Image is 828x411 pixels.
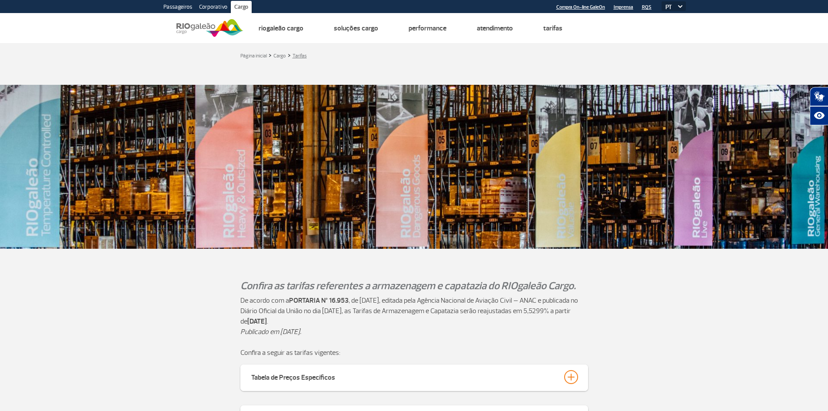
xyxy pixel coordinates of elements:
[240,278,588,293] p: Confira as tarifas referentes a armazenagem e capatazia do RIOgaleão Cargo.
[273,53,286,59] a: Cargo
[556,4,605,10] a: Compra On-line GaleOn
[477,24,513,33] a: Atendimento
[240,53,267,59] a: Página inicial
[240,348,588,358] p: Confira a seguir as tarifas vigentes:
[259,24,303,33] a: Riogaleão Cargo
[251,370,335,382] div: Tabela de Preços Específicos
[251,370,578,384] button: Tabela de Preços Específicos
[231,1,252,15] a: Cargo
[269,50,272,60] a: >
[293,53,307,59] a: Tarifas
[614,4,633,10] a: Imprensa
[543,24,562,33] a: Tarifas
[810,106,828,125] button: Abrir recursos assistivos.
[196,1,231,15] a: Corporativo
[247,317,267,326] strong: [DATE]
[334,24,378,33] a: Soluções Cargo
[810,87,828,125] div: Plugin de acessibilidade da Hand Talk.
[409,24,446,33] a: Performance
[810,87,828,106] button: Abrir tradutor de língua de sinais.
[642,4,652,10] a: RQS
[160,1,196,15] a: Passageiros
[288,50,291,60] a: >
[240,295,588,327] p: De acordo com a , de [DATE], editada pela Agência Nacional de Aviação Civil – ANAC e publicada no...
[240,327,301,336] em: Publicado em [DATE].
[289,296,349,305] strong: PORTARIA Nº 16.953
